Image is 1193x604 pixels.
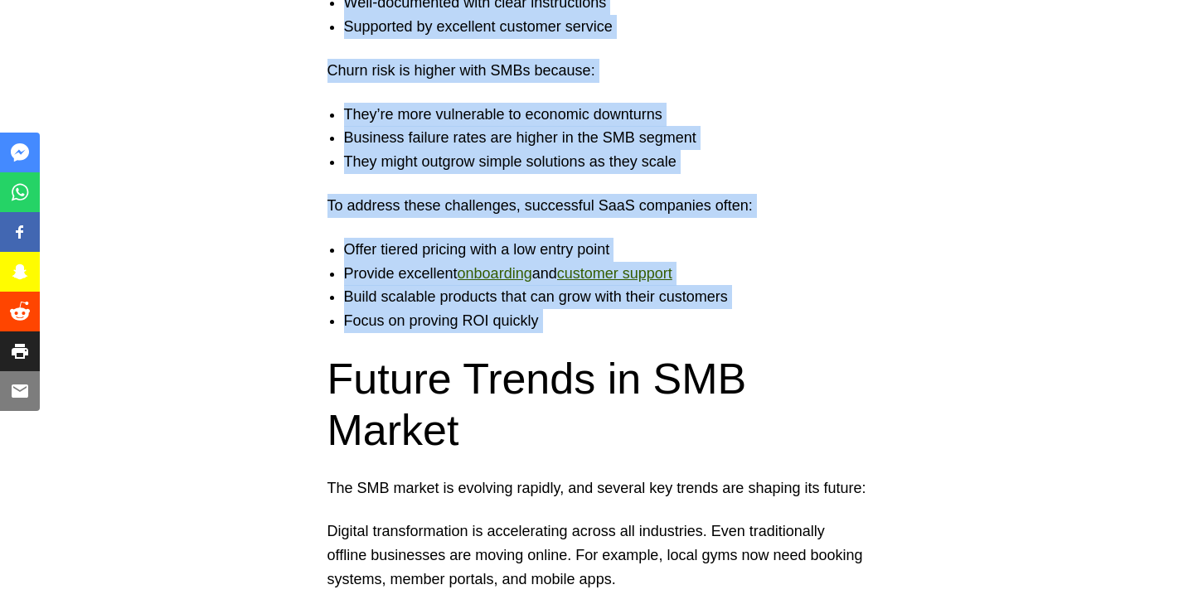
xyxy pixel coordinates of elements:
a: customer support [557,265,672,282]
li: Offer tiered pricing with a low entry point [344,238,883,262]
a: onboarding [458,265,532,282]
p: Digital transformation is accelerating across all industries. Even traditionally offline business... [327,519,866,591]
p: The SMB market is evolving rapidly, and several key trends are shaping its future: [327,476,866,500]
li: They might outgrow simple solutions as they scale [344,150,883,174]
li: Build scalable products that can grow with their customers [344,285,883,309]
li: They’re more vulnerable to economic downturns [344,103,883,127]
li: Business failure rates are higher in the SMB segment [344,126,883,150]
li: Focus on proving ROI quickly [344,309,883,333]
li: Provide excellent and [344,262,883,286]
h2: Future Trends in SMB Market [327,353,866,457]
li: Supported by excellent customer service [344,15,883,39]
p: To address these challenges, successful SaaS companies often: [327,194,866,218]
p: Churn risk is higher with SMBs because: [327,59,866,83]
